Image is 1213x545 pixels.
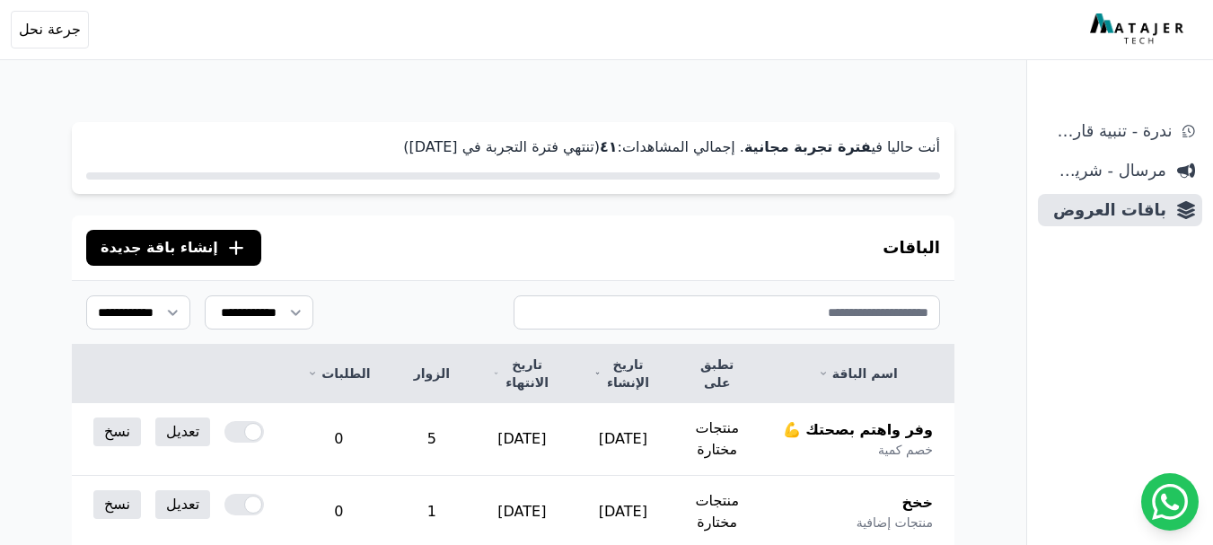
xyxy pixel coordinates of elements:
[883,235,940,260] h3: الباقات
[573,403,673,476] td: [DATE]
[286,403,391,476] td: 0
[878,441,933,459] span: خصم كمية
[857,514,933,532] span: منتجات إضافية
[93,418,141,446] a: نسخ
[307,365,370,382] a: الطلبات
[86,230,261,266] button: إنشاء باقة جديدة
[744,138,871,155] strong: فترة تجربة مجانية
[673,345,761,403] th: تطبق على
[1045,158,1166,183] span: مرسال - شريط دعاية
[673,403,761,476] td: منتجات مختارة
[1045,198,1166,223] span: باقات العروض
[101,237,218,259] span: إنشاء باقة جديدة
[93,490,141,519] a: نسخ
[783,365,933,382] a: اسم الباقة
[901,492,933,514] span: خخخ
[594,356,652,391] a: تاريخ الإنشاء
[392,345,471,403] th: الزوار
[392,403,471,476] td: 5
[155,418,210,446] a: تعديل
[1090,13,1188,46] img: MatajerTech Logo
[11,11,89,48] button: جرعة نحل
[19,19,81,40] span: جرعة نحل
[783,419,933,441] span: وفر واهتم بصحتك 💪
[155,490,210,519] a: تعديل
[1045,119,1172,144] span: ندرة - تنبية قارب علي النفاذ
[471,403,573,476] td: [DATE]
[600,138,618,155] strong: ٤١
[493,356,551,391] a: تاريخ الانتهاء
[86,136,940,158] p: أنت حاليا في . إجمالي المشاهدات: (تنتهي فترة التجربة في [DATE])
